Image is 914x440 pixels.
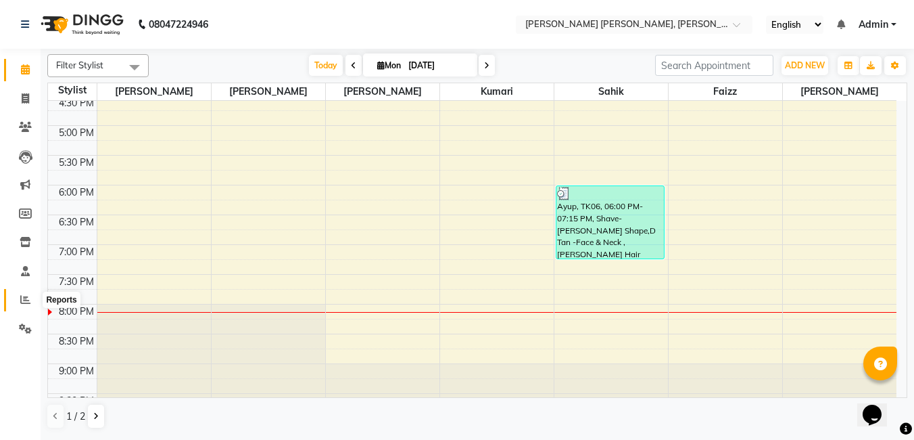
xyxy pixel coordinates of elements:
input: Search Appointment [655,55,773,76]
span: [PERSON_NAME] [326,83,439,100]
div: 4:30 PM [56,96,97,110]
div: 9:00 PM [56,364,97,378]
div: 6:00 PM [56,185,97,200]
span: ADD NEW [785,60,825,70]
button: ADD NEW [781,56,828,75]
span: Today [309,55,343,76]
div: 6:30 PM [56,215,97,229]
img: logo [34,5,127,43]
div: 9:30 PM [56,394,97,408]
span: [PERSON_NAME] [212,83,325,100]
b: 08047224946 [149,5,208,43]
span: Mon [374,60,404,70]
div: 7:00 PM [56,245,97,259]
input: 2025-09-01 [404,56,472,76]
div: 8:30 PM [56,334,97,349]
div: 7:30 PM [56,275,97,289]
span: faizz [669,83,782,100]
span: [PERSON_NAME] [783,83,897,100]
div: 8:00 PM [56,305,97,319]
div: 5:30 PM [56,156,97,170]
span: Filter Stylist [56,60,103,70]
span: [PERSON_NAME] [97,83,211,100]
div: Reports [43,292,80,308]
div: 5:00 PM [56,126,97,140]
div: Stylist [48,83,97,97]
span: Kumari [440,83,554,100]
iframe: chat widget [857,386,900,426]
div: Ayup, TK06, 06:00 PM-07:15 PM, Shave-[PERSON_NAME] Shape,D Tan -Face & Neck ,[PERSON_NAME] Hair R... [556,186,665,259]
span: sahik [554,83,668,100]
span: 1 / 2 [66,410,85,424]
